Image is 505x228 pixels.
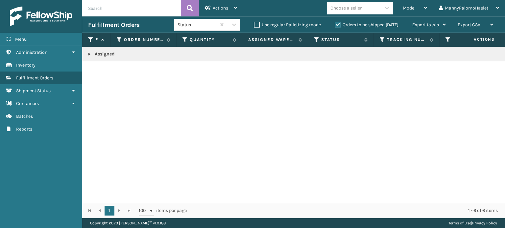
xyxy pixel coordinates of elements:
[335,22,398,28] label: Orders to be shipped [DATE]
[10,7,72,26] img: logo
[321,37,361,43] label: Status
[453,34,499,45] span: Actions
[16,50,47,55] span: Administration
[15,36,27,42] span: Menu
[139,206,187,216] span: items per page
[124,37,164,43] label: Order Number
[16,101,39,106] span: Containers
[105,206,114,216] a: 1
[387,37,427,43] label: Tracking Number
[213,5,228,11] span: Actions
[448,221,471,225] a: Terms of Use
[178,21,217,28] div: Status
[196,207,498,214] div: 1 - 6 of 6 items
[95,37,98,43] label: Fulfillment Order Id
[16,114,33,119] span: Batches
[330,5,362,11] div: Choose a seller
[90,218,166,228] p: Copyright 2023 [PERSON_NAME]™ v 1.0.188
[16,88,51,93] span: Shipment Status
[403,5,414,11] span: Mode
[88,21,139,29] h3: Fulfillment Orders
[472,221,497,225] a: Privacy Policy
[16,62,36,68] span: Inventory
[254,22,321,28] label: Use regular Palletizing mode
[448,218,497,228] div: |
[190,37,229,43] label: Quantity
[16,75,53,81] span: Fulfillment Orders
[248,37,295,43] label: Assigned Warehouse
[458,22,480,28] span: Export CSV
[412,22,439,28] span: Export to .xls
[16,126,32,132] span: Reports
[139,207,149,214] span: 100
